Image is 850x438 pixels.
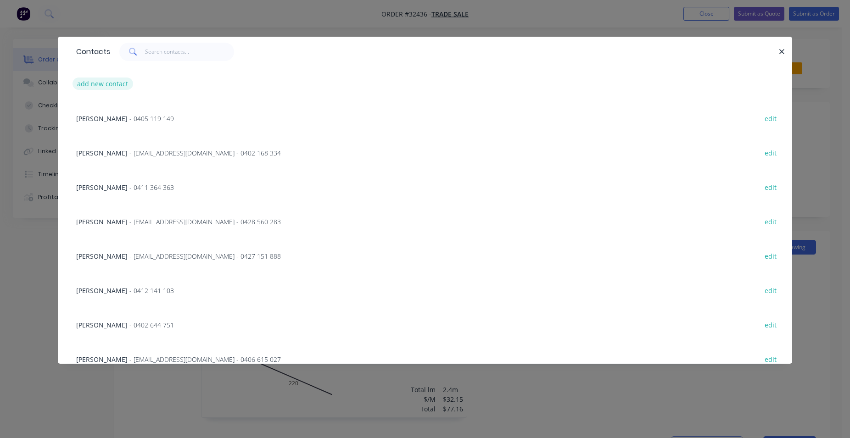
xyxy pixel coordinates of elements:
[73,78,133,90] button: add new contact
[760,146,781,159] button: edit
[129,149,281,157] span: - [EMAIL_ADDRESS][DOMAIN_NAME] - 0402 168 334
[76,217,128,226] span: [PERSON_NAME]
[76,321,128,329] span: [PERSON_NAME]
[760,353,781,365] button: edit
[129,321,174,329] span: - 0402 644 751
[760,318,781,331] button: edit
[129,286,174,295] span: - 0412 141 103
[76,252,128,261] span: [PERSON_NAME]
[760,181,781,193] button: edit
[76,286,128,295] span: [PERSON_NAME]
[76,114,128,123] span: [PERSON_NAME]
[760,112,781,124] button: edit
[760,284,781,296] button: edit
[129,355,281,364] span: - [EMAIL_ADDRESS][DOMAIN_NAME] - 0406 615 027
[129,252,281,261] span: - [EMAIL_ADDRESS][DOMAIN_NAME] - 0427 151 888
[72,37,110,67] div: Contacts
[76,355,128,364] span: [PERSON_NAME]
[76,149,128,157] span: [PERSON_NAME]
[129,114,174,123] span: - 0405 119 149
[76,183,128,192] span: [PERSON_NAME]
[129,183,174,192] span: - 0411 364 363
[760,249,781,262] button: edit
[760,215,781,227] button: edit
[129,217,281,226] span: - [EMAIL_ADDRESS][DOMAIN_NAME] - 0428 560 283
[145,43,235,61] input: Search contacts...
